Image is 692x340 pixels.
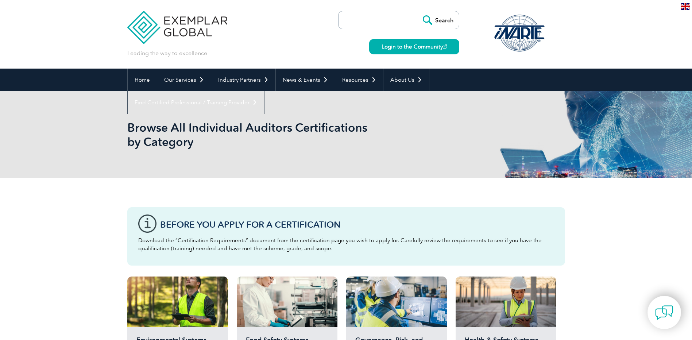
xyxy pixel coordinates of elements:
[443,45,447,49] img: open_square.png
[128,69,157,91] a: Home
[138,236,554,252] p: Download the “Certification Requirements” document from the certification page you wish to apply ...
[655,304,673,322] img: contact-chat.png
[681,3,690,10] img: en
[419,11,459,29] input: Search
[335,69,383,91] a: Resources
[276,69,335,91] a: News & Events
[157,69,211,91] a: Our Services
[128,91,264,114] a: Find Certified Professional / Training Provider
[369,39,459,54] a: Login to the Community
[383,69,429,91] a: About Us
[160,220,554,229] h3: Before You Apply For a Certification
[127,49,207,57] p: Leading the way to excellence
[127,120,407,149] h1: Browse All Individual Auditors Certifications by Category
[211,69,275,91] a: Industry Partners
